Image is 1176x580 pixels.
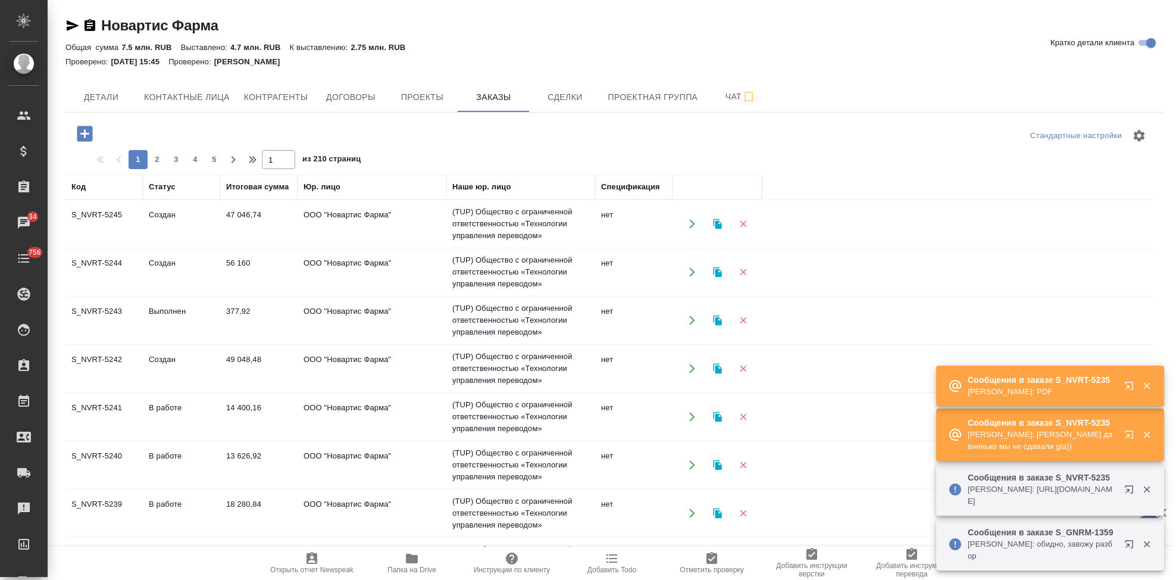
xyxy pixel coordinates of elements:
span: Открыть отчет Newspeak [270,566,354,574]
button: Открыть в новой вкладке [1117,532,1146,561]
button: Удалить [731,405,755,429]
div: split button [1027,127,1125,145]
td: S_NVRT-5245 [65,203,143,245]
p: 4.7 млн. RUB [230,43,289,52]
button: Удалить [731,308,755,333]
td: В работе [143,444,220,486]
button: Открыть [680,453,704,478]
td: ООО "Новартис Фарма" [298,251,446,293]
td: ООО "Новартис Фарма" [298,492,446,534]
button: Открыть в новой вкладке [1117,478,1146,506]
td: S_NVRT-5239 [65,492,143,534]
div: Спецификация [601,181,660,193]
td: нет [595,492,673,534]
td: S_NVRT-5244 [65,251,143,293]
span: Контрагенты [244,90,308,105]
span: 756 [21,247,48,258]
p: Выставлено: [181,43,230,52]
td: (TUP) Общество с ограниченной ответственностью «Технологии управления переводом» [446,345,595,392]
td: ООО "Новартис Фарма" [298,444,446,486]
svg: Подписаться [742,90,756,104]
p: 2.75 млн. RUB [351,43,414,52]
span: Контактные лица [144,90,230,105]
td: S_NVRT-5240 [65,444,143,486]
span: Заказы [465,90,522,105]
p: [PERSON_NAME] [214,57,289,66]
span: 4 [186,154,205,166]
button: 3 [167,150,186,169]
button: Удалить [731,260,755,285]
button: Закрыть [1134,539,1159,550]
p: Сообщения в заказе S_NVRT-5235 [968,374,1116,386]
td: 18 280,84 [220,492,298,534]
button: Добавить инструкции перевода [862,547,962,580]
button: 5 [205,150,224,169]
p: [PERSON_NAME]: [PERSON_NAME] давненько мы не сдавали gla)) [968,429,1116,453]
span: Инструкции по клиенту [474,566,551,574]
td: (TUP) Общество с ограниченной ответственностью «Технологии управления переводом» [446,248,595,296]
a: 34 [3,208,45,238]
span: Добавить инструкции перевода [869,562,955,578]
button: Закрыть [1134,484,1159,495]
td: нет [595,251,673,293]
p: 7.5 млн. RUB [121,43,180,52]
button: Удалить [731,212,755,236]
p: Проверено: [168,57,214,66]
p: [PERSON_NAME]: PDF [968,386,1116,398]
button: Клонировать [705,501,730,526]
button: Открыть [680,308,704,333]
button: Открыть [680,260,704,285]
td: Создан [143,348,220,389]
p: Общая сумма [65,43,121,52]
button: Открыть [680,405,704,429]
button: Добавить инструкции верстки [762,547,862,580]
td: 49 048,48 [220,348,298,389]
p: Сообщения в заказе S_GNRM-1359 [968,526,1116,538]
button: Удалить [731,357,755,381]
button: Открыть отчет Newspeak [262,547,362,580]
td: (TUP) Общество с ограниченной ответственностью «Технологии управления переводом» [446,297,595,344]
span: Договоры [322,90,379,105]
td: ООО "Новартис Фарма" [298,396,446,438]
button: Отметить проверку [662,547,762,580]
span: Отметить проверку [680,566,743,574]
button: Клонировать [705,405,730,429]
button: Скопировать ссылку для ЯМессенджера [65,18,80,33]
td: нет [595,396,673,438]
span: 2 [148,154,167,166]
td: нет [595,348,673,389]
p: [PERSON_NAME]: обидно, завожу разбор [968,538,1116,562]
td: 14 400,16 [220,396,298,438]
button: Папка на Drive [362,547,462,580]
div: Статус [149,181,176,193]
span: Чат [712,89,769,104]
button: Инструкции по клиенту [462,547,562,580]
button: Добавить Todo [562,547,662,580]
td: В работе [143,396,220,438]
button: Клонировать [705,212,730,236]
button: Закрыть [1134,381,1159,391]
span: Проектная группа [608,90,698,105]
button: Добавить проект [68,121,101,146]
span: Детали [73,90,130,105]
td: нет [595,444,673,486]
td: S_NVRT-5241 [65,396,143,438]
td: нет [595,300,673,341]
td: Создан [143,203,220,245]
span: Проекты [393,90,451,105]
td: (TUP) Общество с ограниченной ответственностью «Технологии управления переводом» [446,489,595,537]
span: Добавить Todo [587,566,636,574]
button: Клонировать [705,308,730,333]
td: 13 626,92 [220,444,298,486]
span: Настроить таблицу [1125,121,1153,150]
td: S_NVRT-5243 [65,300,143,341]
span: Добавить инструкции верстки [769,562,855,578]
td: нет [595,203,673,245]
td: ООО "Новартис Фарма" [298,348,446,389]
p: Сообщения в заказе S_NVRT-5235 [968,472,1116,484]
td: 377,92 [220,300,298,341]
td: Создан [143,251,220,293]
td: 56 160 [220,251,298,293]
p: К выставлению: [289,43,351,52]
button: 4 [186,150,205,169]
